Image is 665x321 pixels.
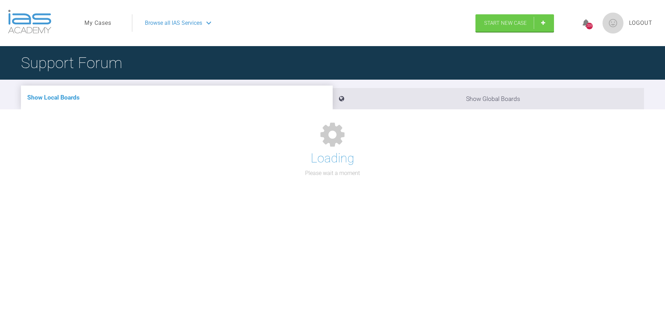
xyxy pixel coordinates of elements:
[586,23,593,29] div: 359
[8,10,51,34] img: logo-light.3e3ef733.png
[305,169,360,178] p: Please wait a moment
[484,20,527,26] span: Start New Case
[21,86,333,109] li: Show Local Boards
[475,14,554,32] a: Start New Case
[603,13,623,34] img: profile.png
[21,51,122,75] h1: Support Forum
[629,19,652,28] a: Logout
[145,19,202,28] span: Browse all IAS Services
[84,19,111,28] a: My Cases
[311,148,354,169] h1: Loading
[333,88,644,109] li: Show Global Boards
